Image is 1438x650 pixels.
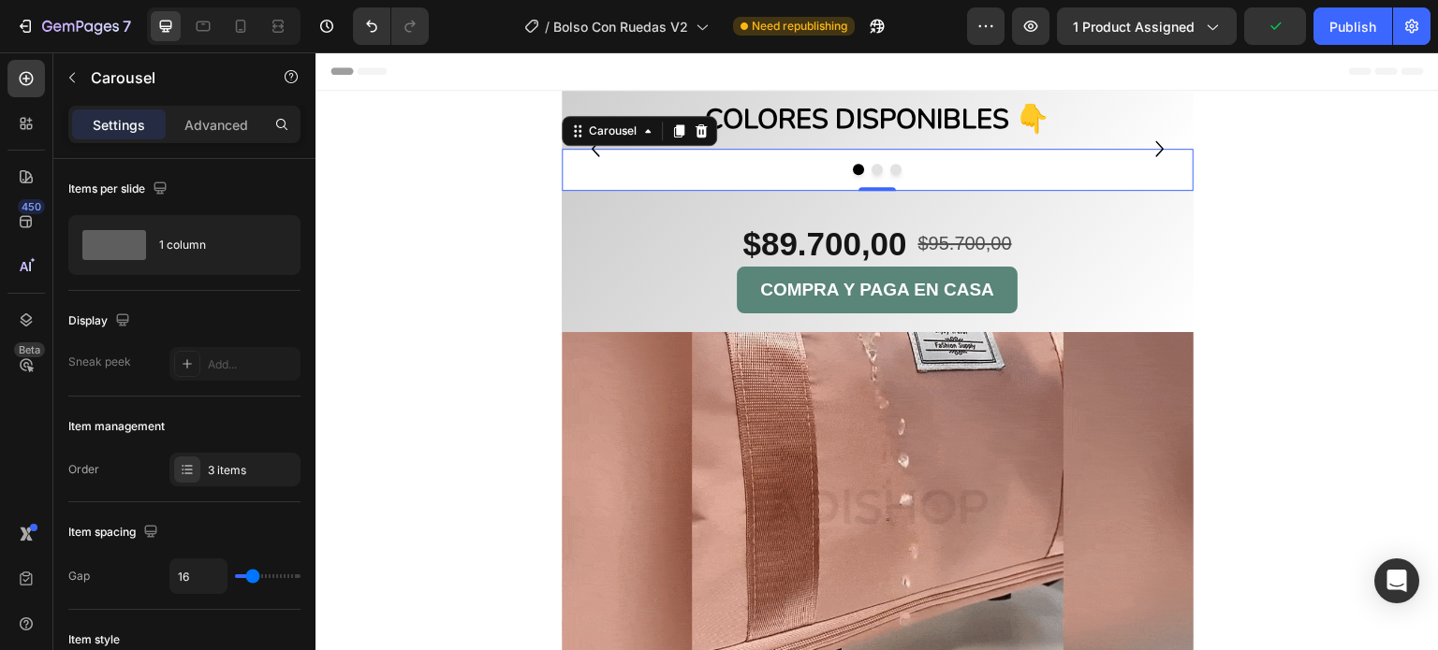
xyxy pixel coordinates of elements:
[537,111,549,123] button: Dot
[159,224,273,267] div: 1 column
[68,418,165,435] div: Item management
[68,309,134,334] div: Display
[556,111,567,123] button: Dot
[68,631,120,648] div: Item style
[68,461,99,478] div: Order
[421,214,702,261] button: COMPRA Y PAGA EN CASA
[1057,7,1237,45] button: 1 product assigned
[553,17,688,36] span: Bolso Con Ruedas V2
[353,7,429,45] div: Undo/Redo
[315,52,1438,650] iframe: Design area
[91,66,250,89] p: Carousel
[545,17,550,36] span: /
[170,559,227,593] input: Auto
[1329,17,1376,36] div: Publish
[575,111,586,123] button: Dot
[1374,558,1419,603] div: Open Intercom Messenger
[123,15,131,37] p: 7
[18,199,45,214] div: 450
[68,354,131,370] div: Sneak peek
[184,115,248,135] p: Advanced
[445,222,679,253] div: COMPRA Y PAGA EN CASA
[425,168,593,215] div: $89.700,00
[826,78,863,115] button: Carousel Next Arrow
[1073,17,1195,36] span: 1 product assigned
[68,568,90,585] div: Gap
[7,7,139,45] button: 7
[1313,7,1392,45] button: Publish
[752,18,847,35] span: Need republishing
[14,342,45,357] div: Beta
[68,520,162,545] div: Item spacing
[246,280,878,634] img: gempages_565411596948472817-f48b0913-8625-4dfb-98a9-aede86387c96.gif
[601,177,698,205] div: $95.700,00
[68,177,171,202] div: Items per slide
[93,115,145,135] p: Settings
[270,70,325,87] div: Carousel
[208,462,296,479] div: 3 items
